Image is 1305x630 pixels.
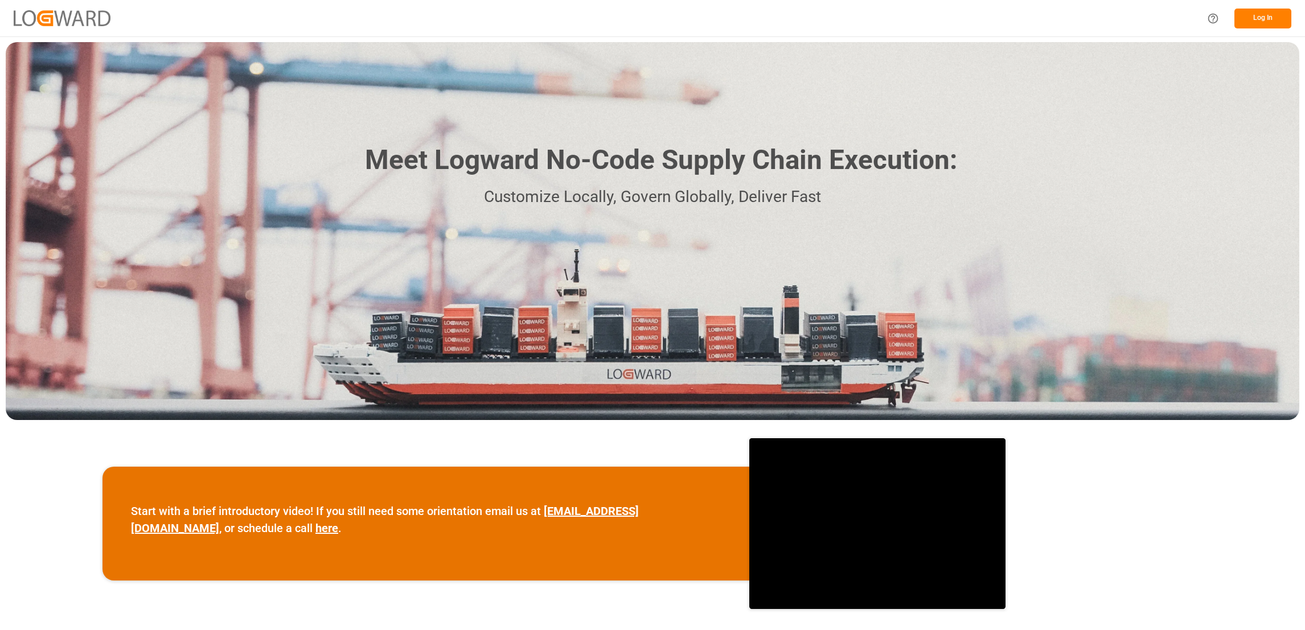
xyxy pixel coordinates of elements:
p: Customize Locally, Govern Globally, Deliver Fast [348,184,957,210]
p: Start with a brief introductory video! If you still need some orientation email us at , or schedu... [131,503,721,537]
a: here [315,521,338,535]
button: Log In [1234,9,1291,28]
button: Help Center [1200,6,1226,31]
h1: Meet Logward No-Code Supply Chain Execution: [365,140,957,180]
img: Logward_new_orange.png [14,10,110,26]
